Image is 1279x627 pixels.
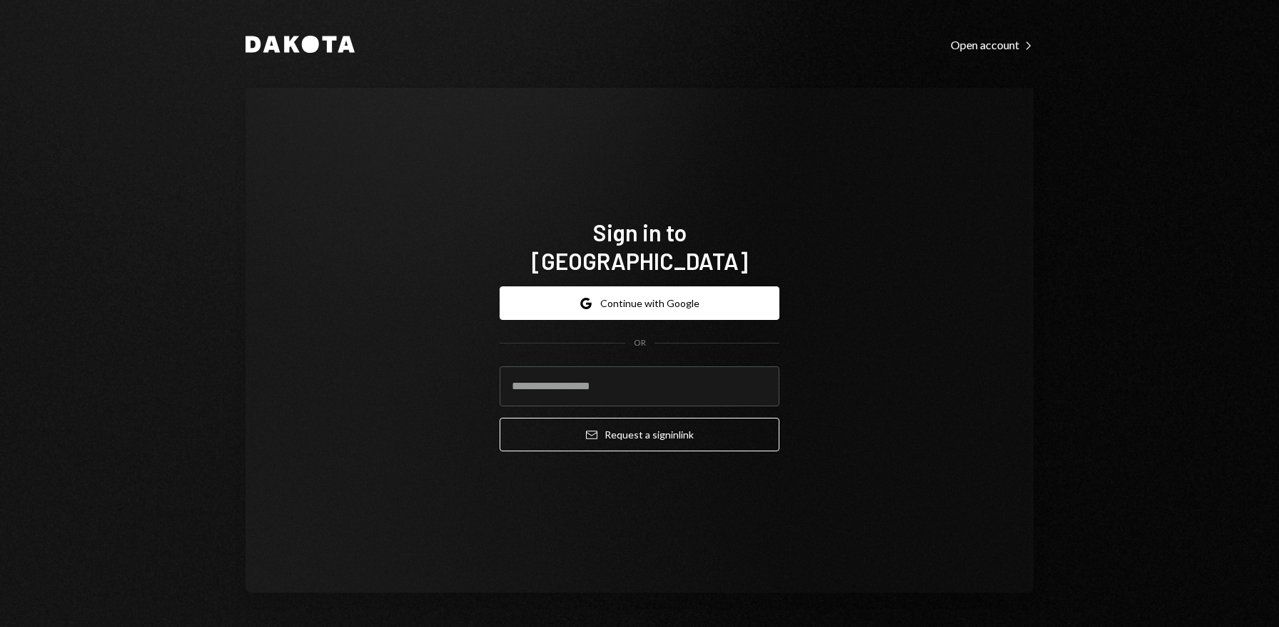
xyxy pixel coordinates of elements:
div: OR [634,337,646,349]
button: Continue with Google [500,286,779,320]
h1: Sign in to [GEOGRAPHIC_DATA] [500,218,779,275]
a: Open account [951,36,1033,52]
div: Open account [951,38,1033,52]
button: Request a signinlink [500,418,779,451]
